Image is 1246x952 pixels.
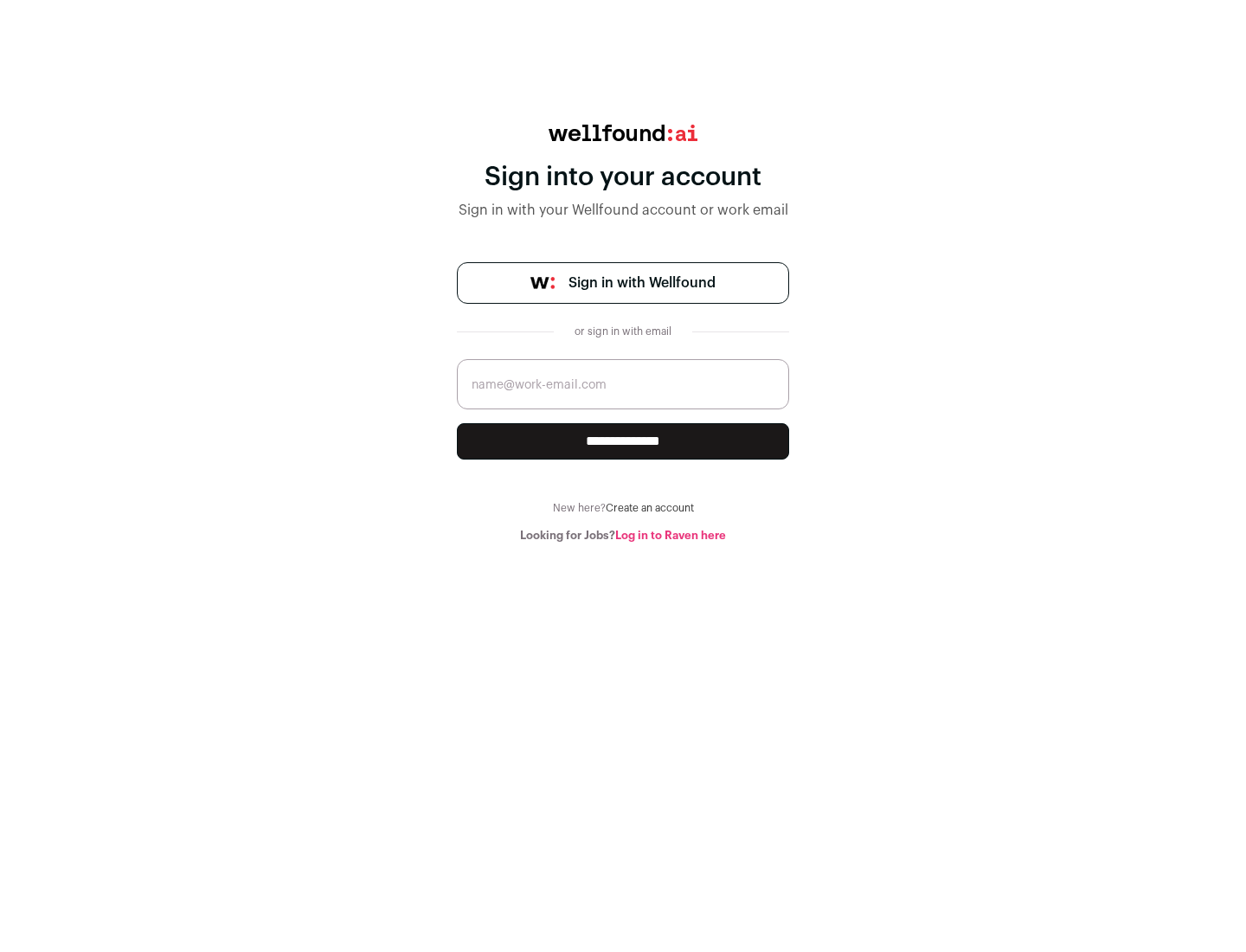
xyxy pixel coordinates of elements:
[457,529,789,543] div: Looking for Jobs?
[457,162,789,193] div: Sign into your account
[457,359,789,409] input: name@work-email.com
[568,273,716,293] span: Sign in with Wellfound
[615,530,726,541] a: Log in to Raven here
[457,262,789,304] a: Sign in with Wellfound
[457,200,789,221] div: Sign in with your Wellfound account or work email
[457,501,789,515] div: New here?
[530,277,555,289] img: wellfound-symbol-flush-black-fb3c872781a75f747ccb3a119075da62bfe97bd399995f84a933054e44a575c4.png
[549,125,697,141] img: wellfound:ai
[606,503,694,513] a: Create an account
[568,325,678,338] div: or sign in with email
